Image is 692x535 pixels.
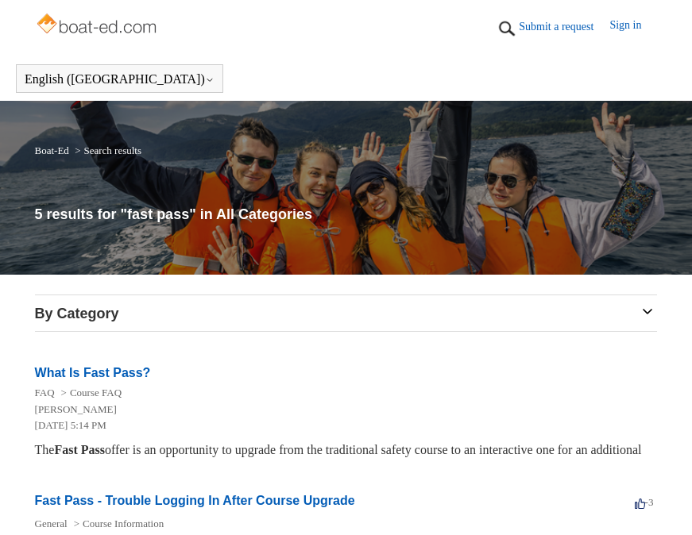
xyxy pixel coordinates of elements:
li: [PERSON_NAME] [35,402,642,418]
span: -3 [635,496,654,508]
div: The offer is an opportunity to upgrade from the traditional safety course to an interactive one f... [35,441,658,460]
li: Course Information [71,518,164,529]
em: Fast Pass [54,443,105,456]
li: Course FAQ [58,387,122,398]
h1: 5 results for "fast pass" in All Categories [35,204,658,225]
a: Course Information [83,518,164,529]
a: Boat-Ed [35,144,69,156]
div: Live chat [639,482,680,523]
a: Sign in [609,17,657,40]
li: Boat-Ed [35,144,72,156]
img: 01HZPCYTXV3JW8MJV9VD7EMK0H [495,17,519,40]
time: 01/05/2024, 17:14 [35,419,106,431]
h3: By Category [35,303,658,325]
a: Course FAQ [70,387,122,398]
img: Boat-Ed Help Center home page [35,10,161,41]
a: FAQ [35,387,55,398]
a: General [35,518,68,529]
a: Fast Pass - Trouble Logging In After Course Upgrade [35,494,355,507]
button: English ([GEOGRAPHIC_DATA]) [25,72,215,87]
a: What Is Fast Pass? [35,366,151,379]
li: Search results [72,144,141,156]
a: Submit a request [519,18,609,35]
